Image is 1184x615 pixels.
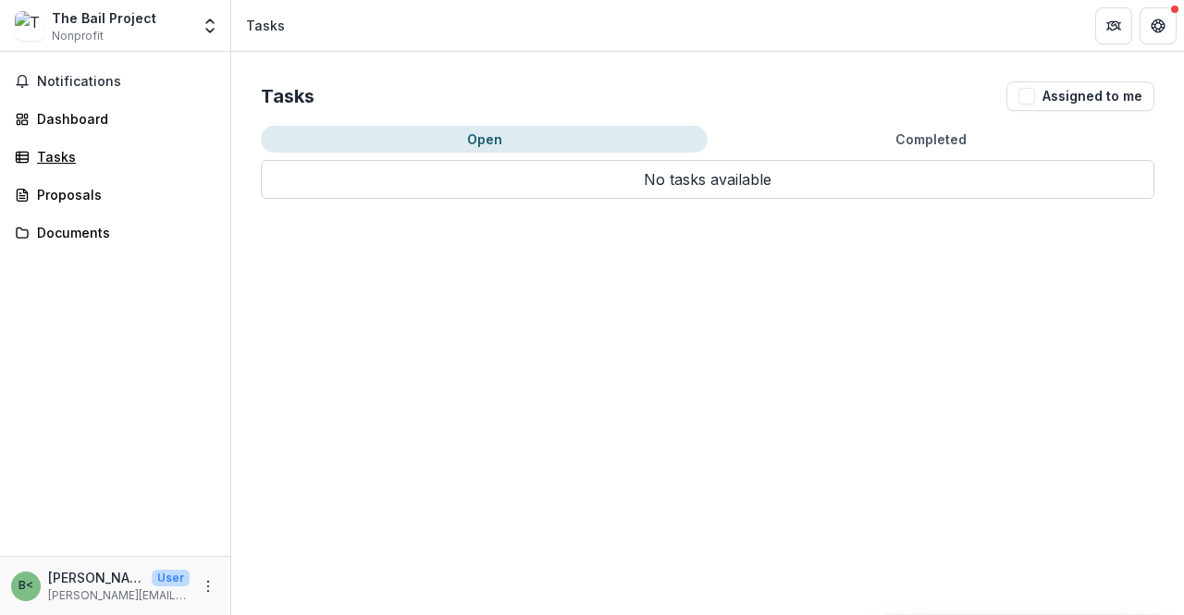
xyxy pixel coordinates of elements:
[1006,81,1154,111] button: Assigned to me
[37,147,208,166] div: Tasks
[18,580,33,592] div: Brad Dudding <bradd@bailproject.org> <bradd@bailproject.org>
[1095,7,1132,44] button: Partners
[246,16,285,35] div: Tasks
[7,179,223,210] a: Proposals
[261,85,314,107] h2: Tasks
[37,74,216,90] span: Notifications
[152,570,190,586] p: User
[37,185,208,204] div: Proposals
[261,160,1154,199] p: No tasks available
[7,104,223,134] a: Dashboard
[1140,7,1177,44] button: Get Help
[37,223,208,242] div: Documents
[48,568,144,587] p: [PERSON_NAME] <[PERSON_NAME][EMAIL_ADDRESS][DOMAIN_NAME]> <[PERSON_NAME][EMAIL_ADDRESS][DOMAIN_NA...
[52,8,156,28] div: The Bail Project
[7,217,223,248] a: Documents
[7,141,223,172] a: Tasks
[239,12,292,39] nav: breadcrumb
[261,126,708,153] button: Open
[48,587,190,604] p: [PERSON_NAME][EMAIL_ADDRESS][DOMAIN_NAME]
[708,126,1154,153] button: Completed
[197,7,223,44] button: Open entity switcher
[15,11,44,41] img: The Bail Project
[197,575,219,597] button: More
[37,109,208,129] div: Dashboard
[52,28,104,44] span: Nonprofit
[7,67,223,96] button: Notifications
